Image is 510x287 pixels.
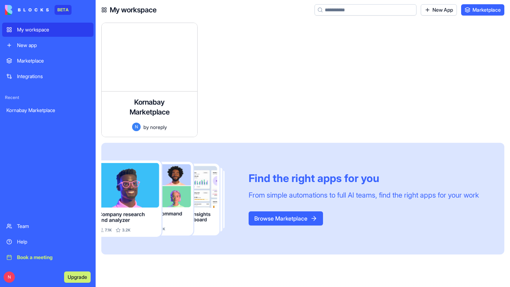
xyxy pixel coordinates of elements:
[17,254,89,261] div: Book a meeting
[2,103,93,117] a: Kornabay Marketplace
[4,271,15,283] span: N
[64,271,91,283] button: Upgrade
[249,190,479,200] div: From simple automations to full AI teams, find the right apps for your work
[6,107,89,114] div: Kornabay Marketplace
[461,4,504,16] a: Marketplace
[249,172,479,184] div: Find the right apps for you
[101,23,198,137] a: Kornabay MarketplaceNbynoreply
[2,95,93,100] span: Recent
[2,69,93,83] a: Integrations
[17,238,89,245] div: Help
[2,23,93,37] a: My workspace
[2,235,93,249] a: Help
[64,273,91,280] a: Upgrade
[5,5,72,15] a: BETA
[421,4,457,16] a: New App
[17,73,89,80] div: Integrations
[143,123,149,131] span: by
[110,5,157,15] h4: My workspace
[5,5,49,15] img: logo
[249,211,323,225] button: Browse Marketplace
[17,223,89,230] div: Team
[17,42,89,49] div: New app
[249,215,323,222] a: Browse Marketplace
[2,219,93,233] a: Team
[2,250,93,264] a: Book a meeting
[55,5,72,15] div: BETA
[17,57,89,64] div: Marketplace
[17,26,89,33] div: My workspace
[121,97,178,117] h4: Kornabay Marketplace
[150,123,167,131] span: noreply
[2,54,93,68] a: Marketplace
[2,38,93,52] a: New app
[132,123,141,131] span: N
